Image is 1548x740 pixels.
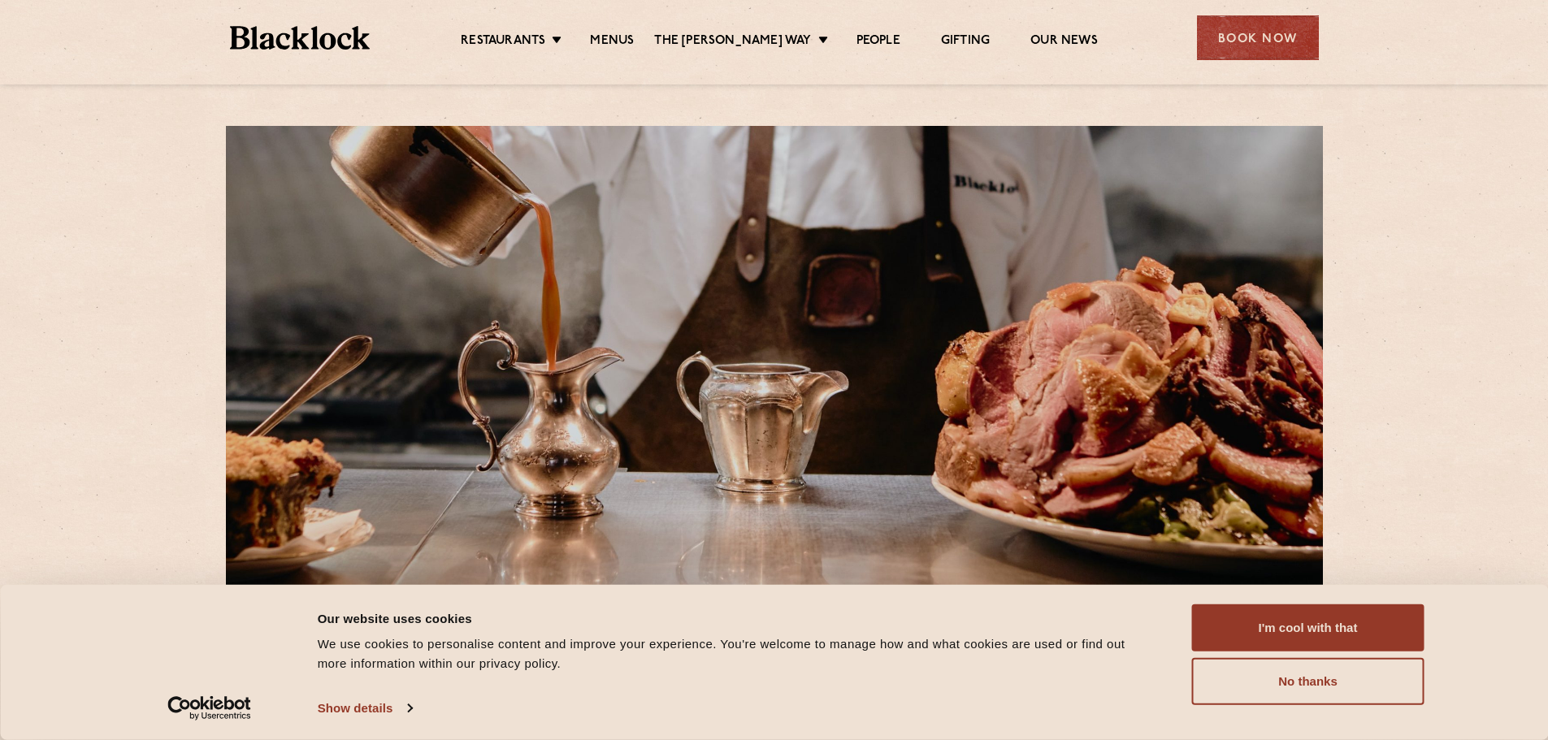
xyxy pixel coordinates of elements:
[1030,33,1098,51] a: Our News
[1197,15,1319,60] div: Book Now
[230,26,371,50] img: BL_Textured_Logo-footer-cropped.svg
[590,33,634,51] a: Menus
[1192,604,1424,651] button: I'm cool with that
[318,608,1156,628] div: Our website uses cookies
[856,33,900,51] a: People
[138,696,280,721] a: Usercentrics Cookiebot - opens in a new window
[318,696,412,721] a: Show details
[461,33,545,51] a: Restaurants
[941,33,990,51] a: Gifting
[318,634,1156,673] div: We use cookies to personalise content and improve your experience. You're welcome to manage how a...
[654,33,811,51] a: The [PERSON_NAME] Way
[1192,658,1424,705] button: No thanks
